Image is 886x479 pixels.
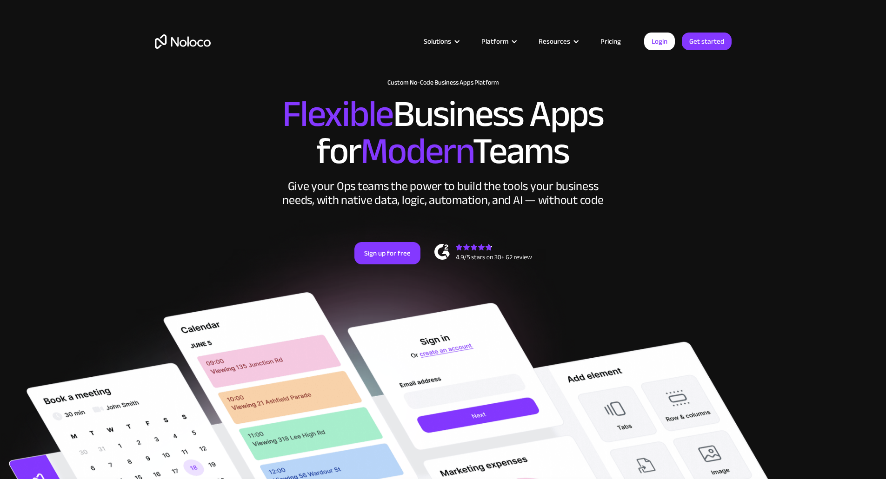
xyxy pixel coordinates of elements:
a: Get started [682,33,732,50]
h2: Business Apps for Teams [155,96,732,170]
div: Give your Ops teams the power to build the tools your business needs, with native data, logic, au... [280,179,606,207]
span: Modern [360,117,473,186]
div: Platform [481,35,508,47]
span: Flexible [282,79,393,149]
div: Platform [470,35,527,47]
a: Login [644,33,675,50]
div: Solutions [424,35,451,47]
div: Solutions [412,35,470,47]
a: home [155,34,211,49]
div: Resources [527,35,589,47]
a: Pricing [589,35,633,47]
div: Resources [539,35,570,47]
a: Sign up for free [354,242,420,264]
